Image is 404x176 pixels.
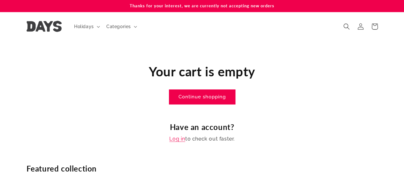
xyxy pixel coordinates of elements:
p: to check out faster. [27,134,378,144]
img: Days United [27,21,62,32]
h2: Have an account? [27,122,378,132]
a: Continue shopping [169,89,235,104]
h1: Your cart is empty [27,63,378,80]
span: Categories [106,24,131,29]
summary: Categories [103,20,140,33]
a: Log in [169,134,185,144]
h2: Featured collection [27,164,378,173]
summary: Holidays [70,20,103,33]
span: Holidays [74,24,94,29]
summary: Search [339,19,354,34]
